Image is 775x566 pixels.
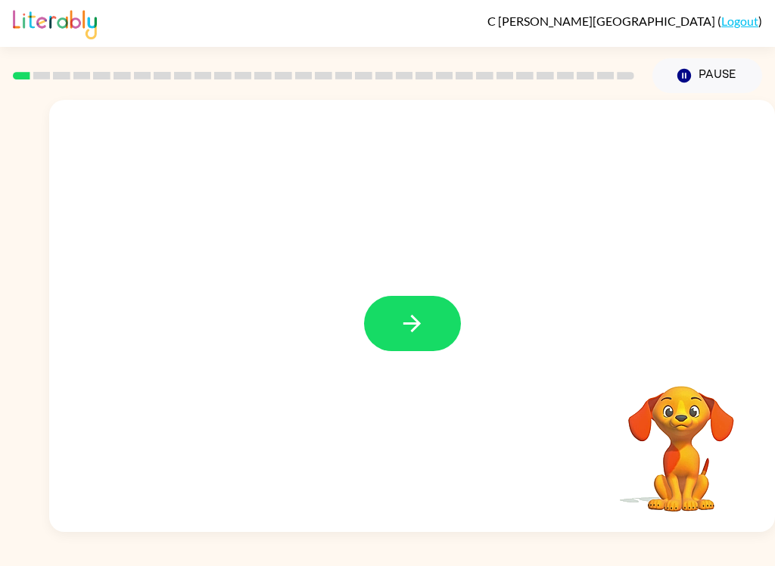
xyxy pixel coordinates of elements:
img: Literably [13,6,97,39]
div: ( ) [487,14,762,28]
video: Your browser must support playing .mp4 files to use Literably. Please try using another browser. [605,362,757,514]
span: C [PERSON_NAME][GEOGRAPHIC_DATA] [487,14,717,28]
a: Logout [721,14,758,28]
button: Pause [652,58,762,93]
